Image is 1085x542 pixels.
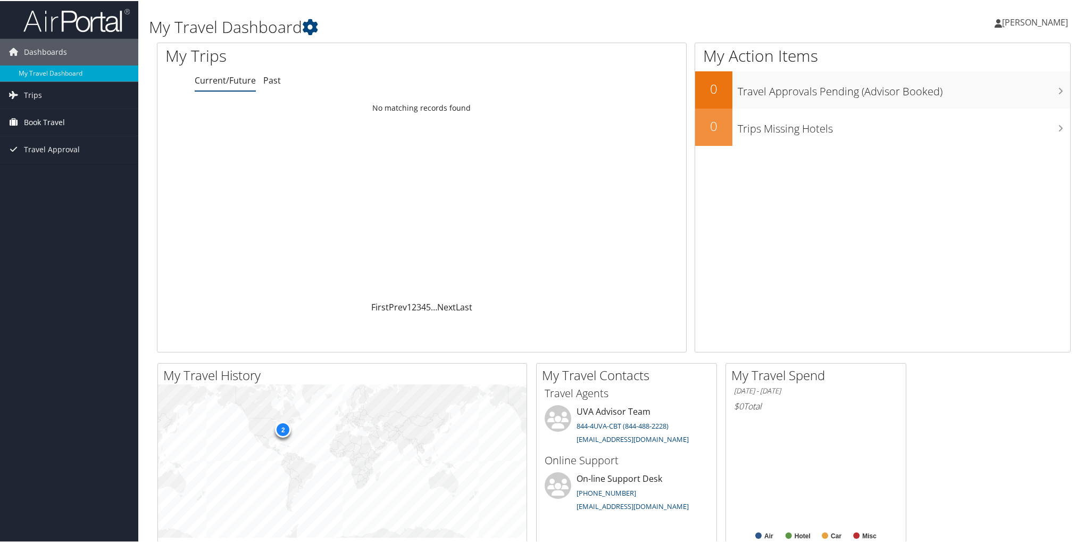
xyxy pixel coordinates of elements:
span: [PERSON_NAME] [1002,15,1068,27]
a: [EMAIL_ADDRESS][DOMAIN_NAME] [577,433,689,443]
h1: My Travel Dashboard [149,15,769,37]
h2: My Travel Contacts [542,365,716,383]
h3: Travel Approvals Pending (Advisor Booked) [738,78,1070,98]
img: airportal-logo.png [23,7,130,32]
text: Air [764,531,773,539]
li: On-line Support Desk [539,471,714,515]
a: 2 [412,300,416,312]
a: Next [437,300,456,312]
span: Trips [24,81,42,108]
div: 2 [275,421,291,437]
a: 5 [426,300,431,312]
td: No matching records found [157,97,686,117]
h6: Total [734,399,898,411]
a: [PHONE_NUMBER] [577,487,636,497]
a: Prev [389,300,407,312]
span: Travel Approval [24,135,80,162]
text: Car [831,531,841,539]
h1: My Trips [165,44,458,66]
h1: My Action Items [695,44,1070,66]
span: … [431,300,437,312]
a: 1 [407,300,412,312]
h2: My Travel History [163,365,527,383]
a: Past [263,73,281,85]
a: 0Trips Missing Hotels [695,108,1070,145]
h3: Travel Agents [545,385,708,400]
a: First [371,300,389,312]
a: [EMAIL_ADDRESS][DOMAIN_NAME] [577,500,689,510]
h2: 0 [695,116,732,134]
a: Current/Future [195,73,256,85]
span: Dashboards [24,38,67,64]
a: 844-4UVA-CBT (844-488-2228) [577,420,669,430]
text: Hotel [795,531,811,539]
li: UVA Advisor Team [539,404,714,448]
h2: 0 [695,79,732,97]
a: [PERSON_NAME] [995,5,1079,37]
a: 3 [416,300,421,312]
span: $0 [734,399,744,411]
h2: My Travel Spend [731,365,906,383]
text: Misc [862,531,877,539]
h3: Online Support [545,452,708,467]
h3: Trips Missing Hotels [738,115,1070,135]
span: Book Travel [24,108,65,135]
h6: [DATE] - [DATE] [734,385,898,395]
a: 0Travel Approvals Pending (Advisor Booked) [695,70,1070,108]
a: 4 [421,300,426,312]
a: Last [456,300,472,312]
